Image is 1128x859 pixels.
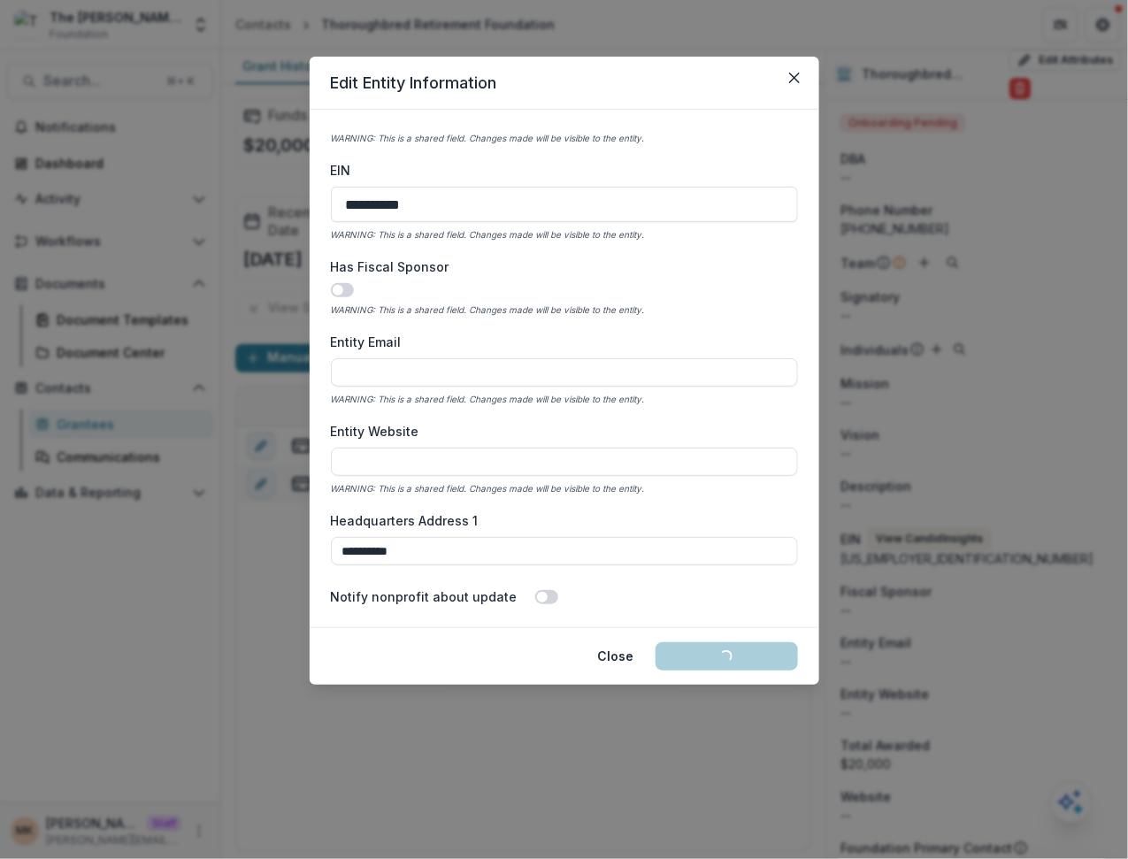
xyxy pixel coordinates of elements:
[331,511,787,530] label: Headquarters Address 1
[331,422,787,441] label: Entity Website
[331,394,645,404] i: WARNING: This is a shared field. Changes made will be visible to the entity.
[331,304,645,315] i: WARNING: This is a shared field. Changes made will be visible to the entity.
[780,64,809,92] button: Close
[310,57,819,110] header: Edit Entity Information
[331,133,645,143] i: WARNING: This is a shared field. Changes made will be visible to the entity.
[587,642,645,671] button: Close
[331,587,518,606] label: Notify nonprofit about update
[331,483,645,494] i: WARNING: This is a shared field. Changes made will be visible to the entity.
[331,229,645,240] i: WARNING: This is a shared field. Changes made will be visible to the entity.
[331,333,787,351] label: Entity Email
[331,257,787,276] label: Has Fiscal Sponsor
[331,572,645,583] i: WARNING: This is a shared field. Changes made will be visible to the entity.
[331,161,787,180] label: EIN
